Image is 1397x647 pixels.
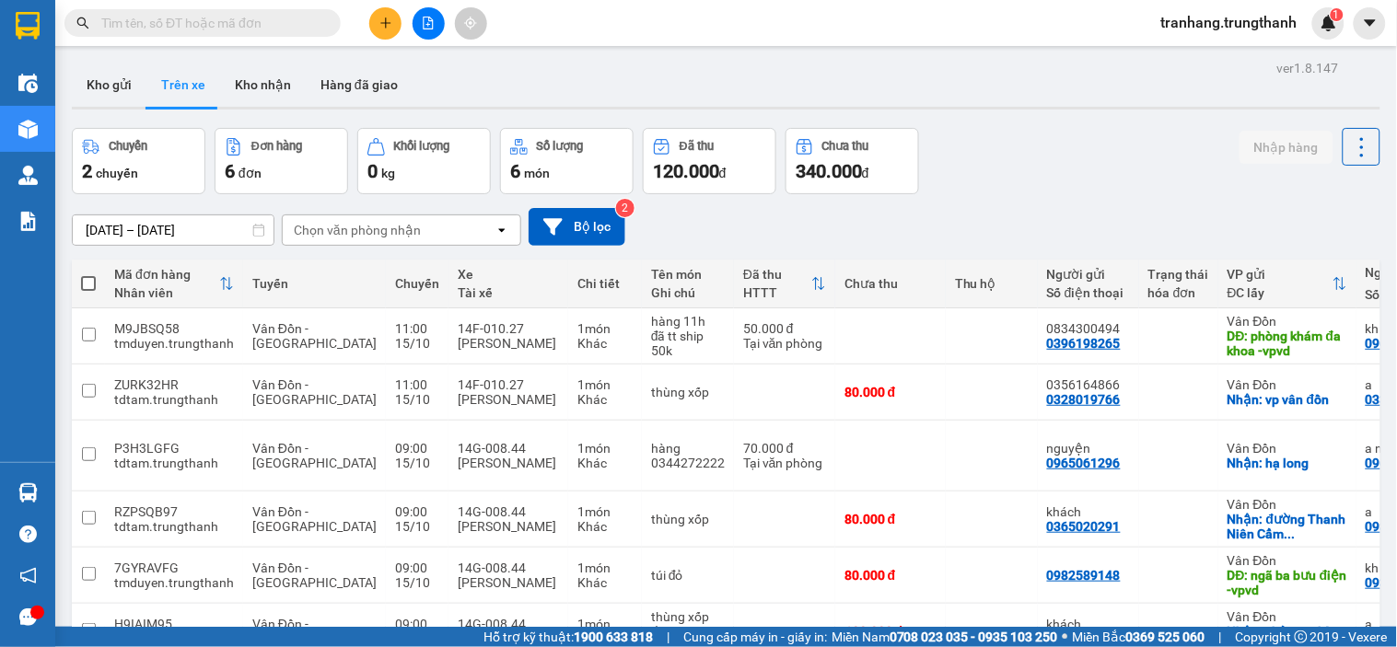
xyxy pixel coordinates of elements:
div: Tuyến [252,276,377,291]
div: 100.000 đ [844,624,937,639]
div: H9IAIM95 [114,617,234,631]
div: Khác [577,336,633,351]
button: Kho nhận [220,63,306,107]
div: Vân Đồn [1228,377,1347,392]
div: Tại văn phòng [743,336,826,351]
div: [PERSON_NAME] [458,519,559,534]
div: 14F-010.27 [458,321,559,336]
svg: open [495,223,509,237]
span: 6 [225,160,235,182]
span: 0 [367,160,378,182]
button: Chưa thu340.000đ [786,128,919,194]
div: khách [1047,504,1130,519]
div: 14G-008.44 [458,560,559,575]
div: 0328019766 [1047,392,1121,407]
button: Chuyến2chuyến [72,128,205,194]
div: hóa đơn [1148,285,1209,300]
div: Người gửi [1047,267,1130,282]
div: 15/10 [395,392,439,407]
img: warehouse-icon [18,483,38,503]
span: | [667,627,669,647]
span: 340.000 [796,160,862,182]
div: 1 món [577,441,633,456]
button: Bộ lọc [529,208,625,246]
div: 80.000 đ [844,512,937,526]
input: Tìm tên, số ĐT hoặc mã đơn [101,13,319,33]
div: Xe [458,267,559,282]
button: plus [369,7,402,40]
div: DĐ: phòng khám đa khoa -vpvd [1228,329,1347,358]
div: 14F-010.27 [458,377,559,392]
img: warehouse-icon [18,120,38,139]
div: 1 món [577,560,633,575]
span: Vân Đồn - [GEOGRAPHIC_DATA] [252,560,377,590]
div: P3H3LGFG [114,441,234,456]
span: file-add [422,17,435,29]
span: 1 [1333,8,1340,21]
button: Số lượng6món [500,128,634,194]
button: file-add [413,7,445,40]
div: tmduyen.trungthanh [114,336,234,351]
div: 1 món [577,504,633,519]
div: [PERSON_NAME] [458,336,559,351]
button: Đã thu120.000đ [643,128,776,194]
span: question-circle [19,526,37,543]
div: Tại văn phòng [743,456,826,470]
div: Mã đơn hàng [114,267,219,282]
div: thùng xốp [651,385,725,399]
div: 1 món [577,321,633,336]
div: ver 1.8.147 [1277,58,1339,78]
div: Chi tiết [577,276,633,291]
span: món [524,166,550,180]
div: Vân Đồn [1228,553,1347,568]
span: | [1219,627,1222,647]
img: warehouse-icon [18,74,38,93]
div: Vân Đồn [1228,497,1347,512]
span: chuyến [96,166,138,180]
span: đ [719,166,727,180]
span: Vân Đồn - [GEOGRAPHIC_DATA] [252,504,377,534]
img: solution-icon [18,212,38,231]
span: ... [1285,526,1296,541]
div: Đã thu [680,140,714,153]
button: Trên xe [146,63,220,107]
div: 15/10 [395,456,439,470]
div: 09:00 [395,560,439,575]
div: Nhân viên [114,285,219,300]
div: 15/10 [395,519,439,534]
div: Khác [577,575,633,590]
div: 0396198265 [1047,336,1121,351]
span: 2 [82,160,92,182]
div: 11:00 [395,377,439,392]
img: logo-vxr [16,12,40,40]
div: tdtam.trungthanh [114,456,234,470]
div: Khác [577,519,633,534]
div: [PERSON_NAME] [458,456,559,470]
div: Nhận: đường Thanh Niên Cẩm Phả- vpvđ [1228,512,1347,541]
div: thùng xốp [651,512,725,526]
div: Ghi chú [651,285,725,300]
div: Chuyến [395,276,439,291]
sup: 2 [616,199,634,217]
div: tdtam.trungthanh [114,519,234,534]
div: [PERSON_NAME] [458,392,559,407]
div: 14G-008.44 [458,617,559,631]
div: 80.000 đ [844,385,937,399]
div: Vân Đồn [1228,609,1347,624]
div: 80.000 đ [844,568,937,583]
span: tranhang.trungthanh [1147,11,1312,34]
div: 1 món [577,377,633,392]
div: Trạng thái [1148,267,1209,282]
sup: 1 [1331,8,1344,21]
div: HTTT [743,285,811,300]
input: Select a date range. [73,215,274,245]
div: tdtam.trungthanh [114,392,234,407]
span: notification [19,567,37,584]
div: Nhận: vp vân đồn [1228,392,1347,407]
div: 1 món [577,617,633,631]
span: Miền Bắc [1073,627,1205,647]
div: Chọn văn phòng nhận [294,221,421,239]
span: caret-down [1362,15,1379,31]
div: ĐC lấy [1228,285,1333,300]
div: 09:00 [395,617,439,631]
